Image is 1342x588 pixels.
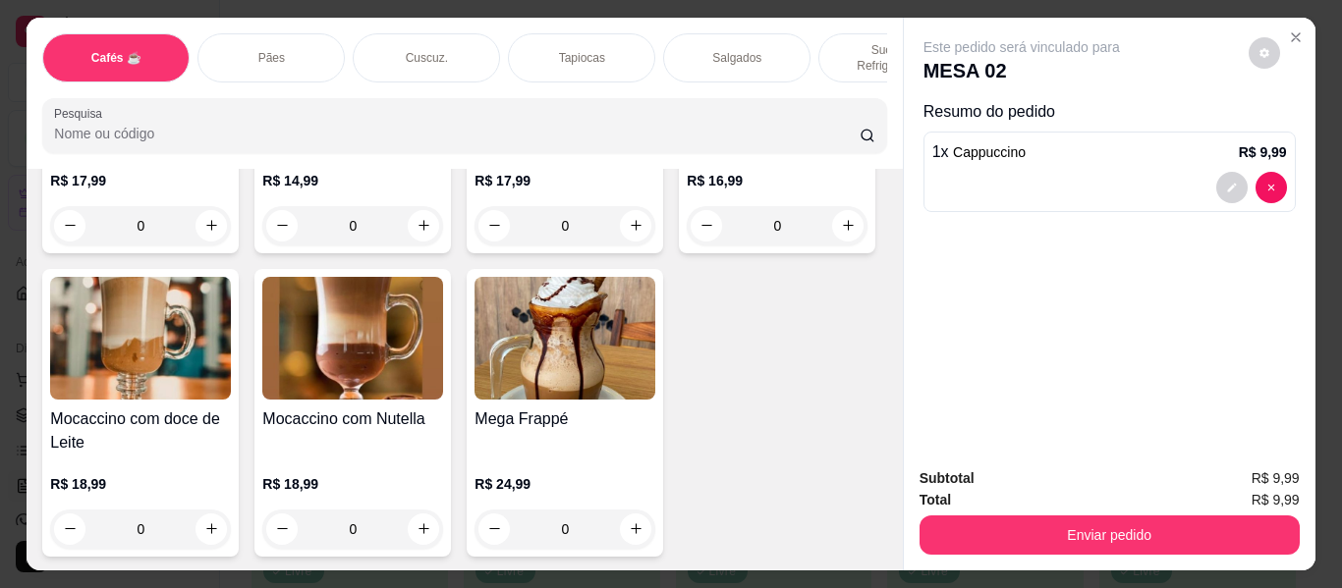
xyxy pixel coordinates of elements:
[475,277,655,400] img: product-image
[953,144,1026,160] span: Cappuccino
[1216,172,1248,203] button: decrease-product-quantity
[54,105,109,122] label: Pesquisa
[262,474,443,494] p: R$ 18,99
[478,513,510,545] button: decrease-product-quantity
[475,407,655,431] h4: Mega Frappé
[835,42,949,74] p: Sucos e Refrigerantes
[406,50,448,66] p: Cuscuz.
[475,171,655,190] p: R$ 17,99
[923,100,1296,124] p: Resumo do pedido
[691,210,722,241] button: decrease-product-quantity
[408,210,439,241] button: increase-product-quantity
[54,124,860,143] input: Pesquisa
[50,171,231,190] p: R$ 17,99
[1252,467,1300,489] span: R$ 9,99
[262,407,443,431] h4: Mocaccino com Nutella
[620,210,651,241] button: increase-product-quantity
[1280,22,1312,53] button: Close
[54,210,85,241] button: decrease-product-quantity
[923,37,1120,57] p: Este pedido será vinculado para
[50,474,231,494] p: R$ 18,99
[920,470,975,486] strong: Subtotal
[559,50,605,66] p: Tapiocas
[478,210,510,241] button: decrease-product-quantity
[54,513,85,545] button: decrease-product-quantity
[923,57,1120,84] p: MESA 02
[832,210,864,241] button: increase-product-quantity
[408,513,439,545] button: increase-product-quantity
[920,492,951,508] strong: Total
[50,407,231,454] h4: Mocaccino com doce de Leite
[1239,142,1287,162] p: R$ 9,99
[258,50,285,66] p: Pães
[1249,37,1280,69] button: decrease-product-quantity
[1252,489,1300,510] span: R$ 9,99
[266,210,298,241] button: decrease-product-quantity
[262,277,443,400] img: product-image
[712,50,761,66] p: Salgados
[920,515,1300,555] button: Enviar pedido
[620,513,651,545] button: increase-product-quantity
[475,474,655,494] p: R$ 24,99
[50,277,231,400] img: product-image
[266,513,298,545] button: decrease-product-quantity
[196,210,227,241] button: increase-product-quantity
[1256,172,1287,203] button: decrease-product-quantity
[687,171,867,190] p: R$ 16,99
[262,171,443,190] p: R$ 14,99
[91,50,141,66] p: Cafés ☕
[932,140,1026,164] p: 1 x
[196,513,227,545] button: increase-product-quantity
